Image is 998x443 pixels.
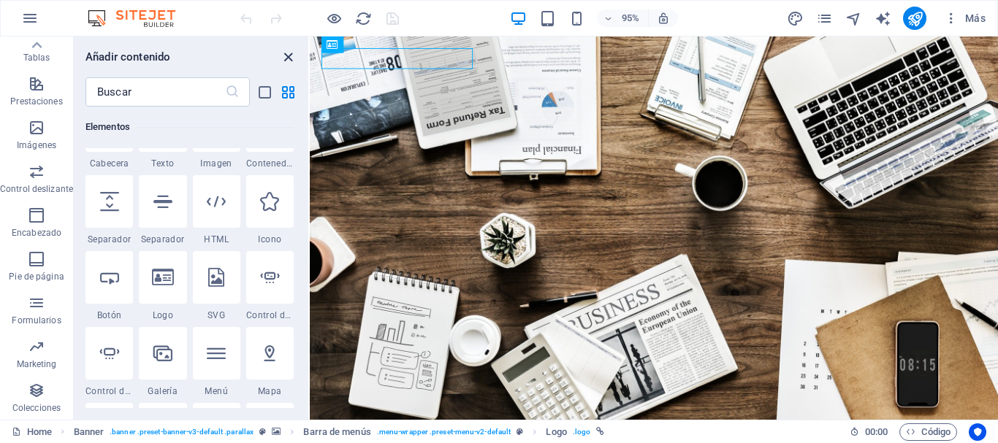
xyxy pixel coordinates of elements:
[875,426,877,437] span: :
[246,309,294,321] span: Control deslizante de imágenes
[815,9,833,27] button: pages
[246,327,294,397] div: Mapa
[354,9,372,27] button: reload
[657,12,670,25] i: Al redimensionar, ajustar el nivel de zoom automáticamente para ajustarse al dispositivo elegido.
[84,9,194,27] img: Editor Logo
[85,385,133,397] span: Control deslizante
[246,234,294,245] span: Icono
[969,423,986,441] button: Usercentrics
[85,327,133,397] div: Control deslizante
[246,175,294,245] div: Icono
[246,385,294,397] span: Mapa
[193,327,240,397] div: Menú
[377,423,511,441] span: . menu-wrapper .preset-menu-v2-default
[259,428,266,436] i: Este elemento es un preajuste personalizable
[907,10,923,27] i: Publicar
[906,423,951,441] span: Código
[85,158,133,169] span: Cabecera
[85,309,133,321] span: Botón
[325,9,343,27] button: Haz clic para salir del modo de previsualización y seguir editando
[12,423,52,441] a: Haz clic para cancelar la selección y doble clic para abrir páginas
[17,139,56,151] p: Imágenes
[619,9,642,27] h6: 95%
[246,158,294,169] span: Contenedor
[12,315,61,326] p: Formularios
[517,428,523,436] i: Este elemento es un preajuste personalizable
[850,423,888,441] h6: Tiempo de la sesión
[139,309,186,321] span: Logo
[193,175,240,245] div: HTML
[139,158,186,169] span: Texto
[303,423,370,441] span: Haz clic para seleccionar y doble clic para editar
[246,251,294,321] div: Control deslizante de imágenes
[597,9,649,27] button: 95%
[9,271,64,282] p: Pie de página
[874,9,891,27] button: text_generator
[944,11,986,26] span: Más
[256,83,273,101] button: list-view
[573,423,590,441] span: . logo
[85,251,133,321] div: Botón
[865,423,888,441] span: 00 00
[110,423,254,441] span: . banner .preset-banner-v3-default .parallax
[74,423,104,441] span: Haz clic para seleccionar y doble clic para editar
[85,234,133,245] span: Separador
[139,327,186,397] div: Galería
[546,423,566,441] span: Haz clic para seleccionar y doble clic para editar
[85,118,294,136] h6: Elementos
[193,385,240,397] span: Menú
[845,10,862,27] i: Navegador
[786,9,804,27] button: design
[279,48,297,66] button: close panel
[355,10,372,27] i: Volver a cargar página
[85,48,170,66] h6: Añadir contenido
[845,9,862,27] button: navigator
[816,10,833,27] i: Páginas (Ctrl+Alt+S)
[875,10,891,27] i: AI Writer
[139,234,186,245] span: Separador
[193,158,240,169] span: Imagen
[787,10,804,27] i: Diseño (Ctrl+Alt+Y)
[12,227,61,239] p: Encabezado
[279,83,297,101] button: grid-view
[193,234,240,245] span: HTML
[17,358,57,370] p: Marketing
[85,77,225,107] input: Buscar
[139,251,186,321] div: Logo
[23,52,50,63] p: Tablas
[139,385,186,397] span: Galería
[74,423,605,441] nav: breadcrumb
[903,7,926,30] button: publish
[596,428,604,436] i: Este elemento está vinculado
[193,309,240,321] span: SVG
[10,96,62,107] p: Prestaciones
[193,251,240,321] div: SVG
[12,402,61,414] p: Colecciones
[85,175,133,245] div: Separador
[272,428,281,436] i: Este elemento contiene un fondo
[139,175,186,245] div: Separador
[938,7,991,30] button: Más
[899,423,957,441] button: Código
